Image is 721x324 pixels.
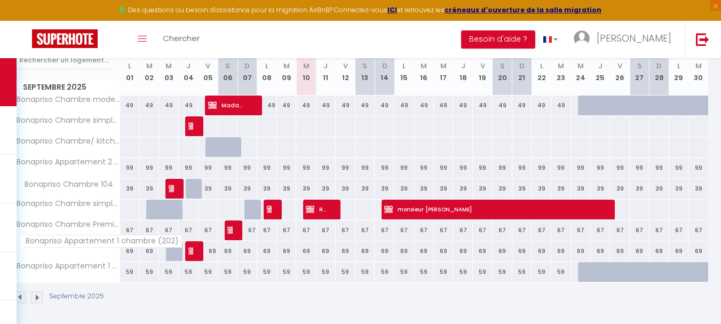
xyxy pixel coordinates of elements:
[257,220,277,240] div: 67
[225,61,230,71] abbr: S
[237,262,257,282] div: 59
[257,158,277,178] div: 99
[336,179,355,199] div: 39
[128,61,131,71] abbr: L
[574,30,590,46] img: ...
[696,33,709,46] img: logout
[296,48,316,96] th: 10
[159,262,179,282] div: 59
[355,220,375,240] div: 67
[453,48,473,96] th: 18
[179,158,199,178] div: 99
[540,61,543,71] abbr: L
[656,61,662,71] abbr: D
[434,241,454,261] div: 69
[630,179,649,199] div: 39
[649,158,669,178] div: 99
[394,179,414,199] div: 39
[199,220,218,240] div: 67
[473,158,493,178] div: 99
[414,220,434,240] div: 67
[551,220,571,240] div: 67
[421,61,427,71] abbr: M
[688,48,708,96] th: 30
[551,179,571,199] div: 39
[669,48,689,96] th: 29
[21,235,182,248] span: Bonapriso Appartement 1 chambre (202)
[296,96,316,115] div: 49
[532,262,551,282] div: 59
[257,48,277,96] th: 08
[532,241,551,261] div: 69
[277,241,297,261] div: 69
[237,241,257,261] div: 69
[265,61,268,71] abbr: L
[257,262,277,282] div: 59
[688,241,708,261] div: 69
[343,61,348,71] abbr: V
[669,158,689,178] div: 99
[165,61,172,71] abbr: M
[375,241,394,261] div: 69
[355,241,375,261] div: 69
[139,220,159,240] div: 67
[473,241,493,261] div: 69
[15,96,122,104] span: Bonapriso Chambre moderne (101)
[120,158,140,178] div: 99
[155,21,208,58] a: Chercher
[571,179,591,199] div: 39
[453,179,473,199] div: 39
[384,199,560,219] span: monsieur [PERSON_NAME]
[512,158,532,178] div: 99
[387,5,397,14] a: ICI
[677,61,680,71] abbr: L
[296,241,316,261] div: 69
[445,5,601,14] strong: créneaux d'ouverture de la salle migration
[257,179,277,199] div: 39
[434,179,454,199] div: 39
[316,262,336,282] div: 59
[571,241,591,261] div: 69
[493,48,512,96] th: 20
[199,48,218,96] th: 05
[688,158,708,178] div: 99
[453,158,473,178] div: 99
[610,158,630,178] div: 99
[218,158,237,178] div: 99
[591,158,611,178] div: 99
[277,96,297,115] div: 49
[277,220,297,240] div: 67
[15,220,122,228] span: Bonapriso Chambre Premium (106)
[394,48,414,96] th: 15
[218,262,237,282] div: 59
[139,96,159,115] div: 49
[453,96,473,115] div: 49
[375,262,394,282] div: 59
[336,262,355,282] div: 59
[577,61,584,71] abbr: M
[237,48,257,96] th: 07
[500,61,505,71] abbr: S
[434,262,454,282] div: 59
[394,241,414,261] div: 69
[394,262,414,282] div: 59
[532,179,551,199] div: 39
[493,96,512,115] div: 49
[227,220,233,240] span: monsieuir [PERSON_NAME]
[591,48,611,96] th: 25
[591,241,611,261] div: 69
[163,33,200,44] span: Chercher
[179,48,199,96] th: 04
[688,220,708,240] div: 67
[199,158,218,178] div: 99
[493,158,512,178] div: 99
[669,220,689,240] div: 67
[414,48,434,96] th: 16
[630,241,649,261] div: 69
[19,51,114,70] input: Rechercher un logement...
[532,96,551,115] div: 49
[139,262,159,282] div: 59
[336,96,355,115] div: 49
[649,48,669,96] th: 28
